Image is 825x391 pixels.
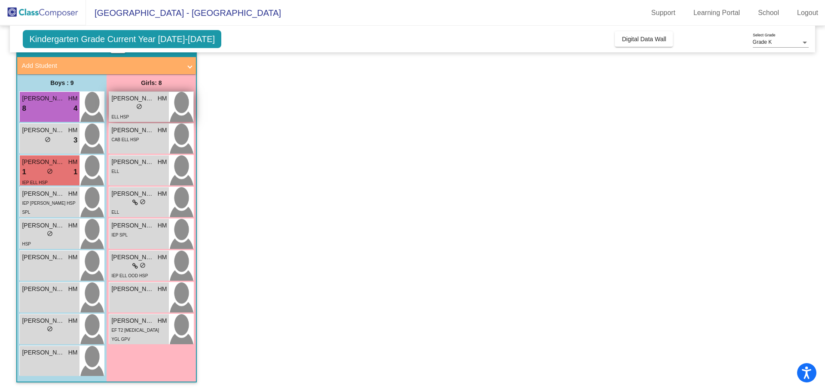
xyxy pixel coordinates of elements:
div: Boys : 9 [17,74,107,91]
span: [PERSON_NAME] [PERSON_NAME] [22,221,65,230]
span: Grade K [753,39,772,45]
span: do_not_disturb_alt [47,230,53,236]
a: Logout [790,6,825,20]
span: IEP SPL [111,233,128,237]
span: [PERSON_NAME] [111,94,154,103]
span: 1 [73,167,77,178]
span: do_not_disturb_alt [47,168,53,174]
span: HM [158,253,167,262]
button: Digital Data Wall [615,31,673,47]
span: [PERSON_NAME] [22,158,65,167]
span: HM [68,158,78,167]
span: [PERSON_NAME] [111,158,154,167]
span: HM [158,126,167,135]
span: CAB ELL HSP [111,137,139,142]
span: [PERSON_NAME] [111,126,154,135]
span: 8 [22,103,26,114]
span: HM [68,285,78,294]
span: HM [158,316,167,325]
span: [PERSON_NAME] [22,253,65,262]
span: ELL [111,210,119,215]
mat-expansion-panel-header: Add Student [17,57,196,74]
span: do_not_disturb_alt [136,103,142,109]
span: ELL HSP [111,115,129,119]
span: [PERSON_NAME] [22,94,65,103]
span: [PERSON_NAME] [22,348,65,357]
a: Learning Portal [687,6,747,20]
span: [PERSON_NAME] [22,126,65,135]
span: Kindergarten Grade Current Year [DATE]-[DATE] [23,30,221,48]
span: [PERSON_NAME] [22,189,65,198]
span: HM [158,221,167,230]
span: HM [158,158,167,167]
span: HSP [22,242,31,246]
span: [GEOGRAPHIC_DATA] - [GEOGRAPHIC_DATA] [86,6,281,20]
span: HM [68,94,78,103]
span: HM [68,126,78,135]
span: HM [68,253,78,262]
span: do_not_disturb_alt [140,199,146,205]
span: HM [158,285,167,294]
span: 3 [73,135,77,146]
span: 1 [22,167,26,178]
span: Digital Data Wall [622,36,666,42]
a: Support [645,6,682,20]
span: do_not_disturb_alt [45,136,51,142]
span: IEP ELL HSP [22,180,47,185]
span: [PERSON_NAME] [PERSON_NAME] [111,253,154,262]
span: HM [68,189,78,198]
span: IEP [PERSON_NAME] HSP SPL [22,201,75,215]
span: [PERSON_NAME] [111,189,154,198]
span: HM [158,94,167,103]
button: Print Students Details [110,40,125,53]
span: [PERSON_NAME] [111,285,154,294]
span: [PERSON_NAME] [111,316,154,325]
span: HM [68,316,78,325]
span: ELL [111,169,119,174]
span: IEP ELL OOD HSP [111,273,148,278]
span: EF T2 [MEDICAL_DATA] YGL GPV [111,328,159,342]
span: [PERSON_NAME] [22,316,65,325]
a: School [751,6,786,20]
span: [PERSON_NAME] [111,221,154,230]
span: 4 [73,103,77,114]
div: Girls: 8 [107,74,196,91]
mat-panel-title: Add Student [21,61,181,71]
span: HM [68,221,78,230]
span: do_not_disturb_alt [47,326,53,332]
span: do_not_disturb_alt [140,262,146,268]
span: [PERSON_NAME] [22,285,65,294]
span: HM [158,189,167,198]
span: HM [68,348,78,357]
